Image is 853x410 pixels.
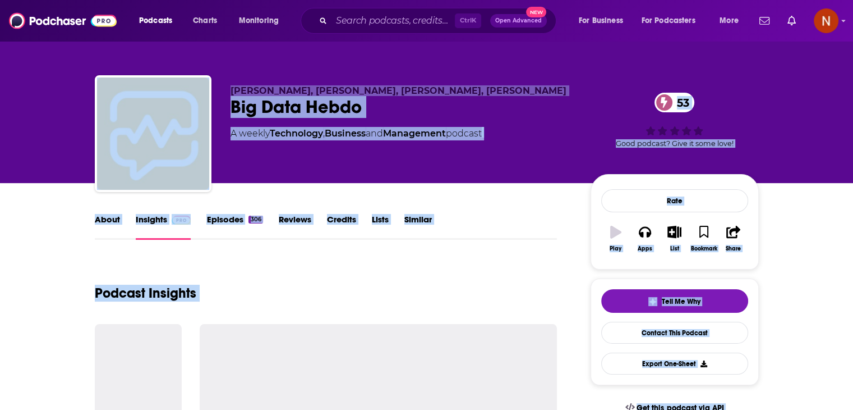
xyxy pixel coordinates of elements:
img: Big Data Hebdo [97,78,209,190]
button: open menu [712,12,753,30]
button: Apps [630,218,660,259]
a: Show notifications dropdown [755,11,774,30]
a: 53 [654,93,695,112]
a: Show notifications dropdown [783,11,800,30]
button: List [660,218,689,259]
img: tell me why sparkle [648,297,657,306]
div: Play [610,245,621,252]
span: Podcasts [139,13,172,29]
div: Rate [601,189,748,212]
a: Reviews [279,214,311,240]
div: 306 [248,216,262,224]
a: InsightsPodchaser Pro [136,214,191,240]
a: About [95,214,120,240]
span: Open Advanced [495,18,542,24]
button: Export One-Sheet [601,353,748,375]
a: Charts [186,12,224,30]
span: Monitoring [239,13,279,29]
img: Podchaser - Follow, Share and Rate Podcasts [9,10,117,31]
button: Bookmark [689,218,718,259]
button: tell me why sparkleTell Me Why [601,289,748,313]
span: Charts [193,13,217,29]
span: Good podcast? Give it some love! [616,139,734,148]
div: 53Good podcast? Give it some love! [591,85,759,155]
button: Share [718,218,748,259]
button: open menu [131,12,187,30]
button: open menu [634,12,712,30]
h1: Podcast Insights [95,285,196,302]
div: List [670,245,679,252]
span: [PERSON_NAME], [PERSON_NAME], [PERSON_NAME], [PERSON_NAME] [230,85,566,96]
span: and [366,128,383,139]
button: open menu [571,12,637,30]
div: Share [726,245,741,252]
span: , [323,128,325,139]
span: 53 [666,93,695,112]
img: Podchaser Pro [172,216,191,225]
a: Management [383,128,446,139]
span: Tell Me Why [662,297,700,306]
button: open menu [231,12,293,30]
span: For Podcasters [642,13,695,29]
a: Similar [404,214,432,240]
a: Lists [372,214,389,240]
div: Search podcasts, credits, & more... [311,8,567,34]
span: Ctrl K [455,13,481,28]
button: Show profile menu [814,8,838,33]
img: User Profile [814,8,838,33]
span: For Business [579,13,623,29]
a: Episodes306 [206,214,262,240]
a: Business [325,128,366,139]
span: New [526,7,546,17]
a: Technology [270,128,323,139]
a: Contact This Podcast [601,322,748,344]
button: Open AdvancedNew [490,14,547,28]
span: More [720,13,739,29]
button: Play [601,218,630,259]
div: Bookmark [690,245,717,252]
a: Credits [327,214,356,240]
div: Apps [638,245,652,252]
span: Logged in as AdelNBM [814,8,838,33]
div: A weekly podcast [230,127,482,140]
input: Search podcasts, credits, & more... [331,12,455,30]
